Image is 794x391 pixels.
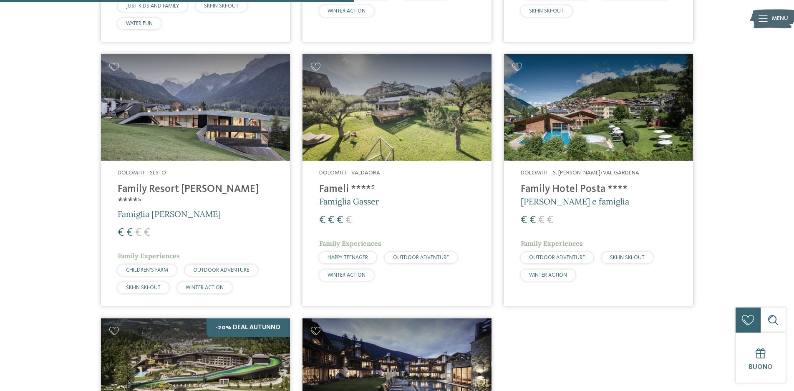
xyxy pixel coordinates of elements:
span: € [345,215,352,226]
span: € [118,227,124,238]
span: Family Experiences [118,252,180,260]
a: Buono [736,333,786,383]
span: WINTER ACTION [328,8,365,14]
span: € [328,215,334,226]
span: HAPPY TEENAGER [328,255,368,260]
span: Famiglia [PERSON_NAME] [118,209,221,219]
span: € [521,215,527,226]
span: Dolomiti – S. [PERSON_NAME]/Val Gardena [521,170,639,176]
img: Cercate un hotel per famiglie? Qui troverete solo i migliori! [504,54,693,161]
span: € [144,227,150,238]
span: Family Experiences [319,239,381,247]
span: [PERSON_NAME] e famiglia [521,196,629,207]
span: WINTER ACTION [529,272,567,278]
span: € [529,215,536,226]
span: € [126,227,133,238]
h4: Family Resort [PERSON_NAME] ****ˢ [118,183,273,208]
span: Dolomiti – Valdaora [319,170,380,176]
span: SKI-IN SKI-OUT [126,285,161,290]
span: € [538,215,544,226]
span: Buono [749,364,773,371]
a: Cercate un hotel per famiglie? Qui troverete solo i migliori! Dolomiti – Sesto Family Resort [PER... [101,54,290,306]
span: JUST KIDS AND FAMILY [126,3,179,9]
span: OUTDOOR ADVENTURE [193,267,249,273]
span: WINTER ACTION [328,272,365,278]
span: SKI-IN SKI-OUT [204,3,239,9]
span: SKI-IN SKI-OUT [610,255,645,260]
h4: Family Hotel Posta **** [521,183,676,196]
a: Cercate un hotel per famiglie? Qui troverete solo i migliori! Dolomiti – Valdaora Fameli ****ˢ Fa... [302,54,492,306]
span: Dolomiti – Sesto [118,170,166,176]
span: Famiglia Gasser [319,196,379,207]
span: € [547,215,553,226]
span: CHILDREN’S FARM [126,267,168,273]
span: € [337,215,343,226]
span: OUTDOOR ADVENTURE [529,255,585,260]
img: Cercate un hotel per famiglie? Qui troverete solo i migliori! [302,54,492,161]
span: € [319,215,325,226]
span: SKI-IN SKI-OUT [529,8,564,14]
span: OUTDOOR ADVENTURE [393,255,449,260]
span: WATER FUN [126,21,153,26]
span: Family Experiences [521,239,583,247]
span: WINTER ACTION [186,285,224,290]
span: € [135,227,141,238]
img: Family Resort Rainer ****ˢ [101,54,290,161]
a: Cercate un hotel per famiglie? Qui troverete solo i migliori! Dolomiti – S. [PERSON_NAME]/Val Gar... [504,54,693,306]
